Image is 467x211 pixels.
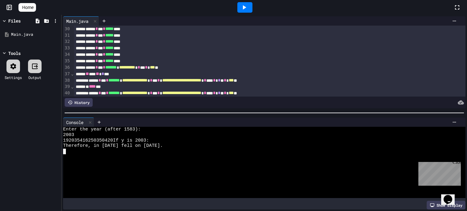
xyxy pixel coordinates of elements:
span: 2003 [63,132,74,138]
div: Show display [427,201,465,209]
span: Therefore, in [DATE] fell on [DATE]. [63,143,163,149]
iframe: chat widget [441,186,461,205]
div: 38 [63,77,71,84]
div: Main.java [11,31,59,38]
div: 31 [63,32,71,39]
div: Output [28,75,41,80]
div: Console [63,119,87,126]
span: Home [22,4,34,10]
div: 36 [63,64,71,71]
div: 37 [63,71,71,77]
span: Enter the year (after 1583): [63,127,141,132]
div: 40 [63,90,71,97]
div: 33 [63,45,71,52]
div: 30 [63,26,71,32]
div: 35 [63,58,71,64]
div: Main.java [63,16,99,26]
div: Settings [5,75,22,80]
span: Fold line [71,71,74,76]
div: Console [63,118,94,127]
div: Main.java [63,18,91,24]
iframe: chat widget [416,159,461,186]
div: 34 [63,52,71,58]
div: Chat with us now!Close [2,2,42,39]
span: Fold line [71,84,74,89]
div: Files [8,18,21,24]
div: History [65,98,93,107]
div: 39 [63,84,71,90]
div: Tools [8,50,21,56]
a: Home [18,3,36,12]
span: 192035416250350420If y is 2003: [63,138,149,143]
div: 32 [63,39,71,45]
